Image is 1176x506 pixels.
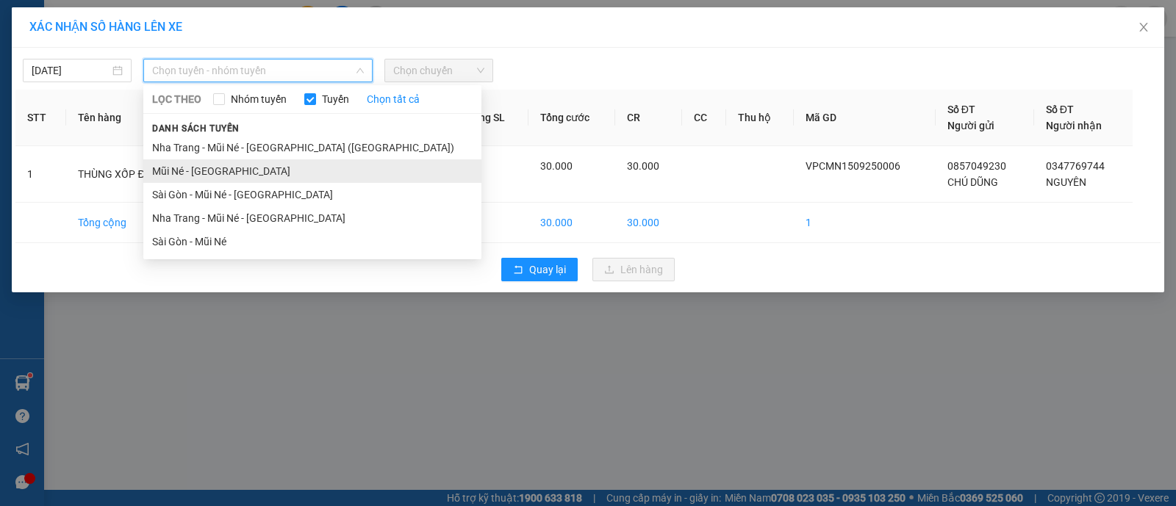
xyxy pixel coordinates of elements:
[225,91,293,107] span: Nhóm tuyến
[513,264,523,276] span: rollback
[393,59,484,82] span: Chọn chuyến
[152,91,201,107] span: LỌC THEO
[528,203,615,243] td: 30.000
[316,91,355,107] span: Tuyến
[29,20,182,34] span: XÁC NHẬN SỐ HÀNG LÊN XE
[947,160,1006,172] span: 0857049230
[7,7,59,59] img: logo.jpg
[66,203,203,243] td: Tổng cộng
[794,90,936,146] th: Mã GD
[794,203,936,243] td: 1
[7,79,101,95] li: VP VP chợ Mũi Né
[592,258,675,281] button: uploadLên hàng
[66,90,203,146] th: Tên hàng
[1046,160,1105,172] span: 0347769744
[1138,21,1150,33] span: close
[101,79,196,128] li: VP VP [PERSON_NAME] Lão
[66,146,203,203] td: THÙNG XỐP ĐỒ ĂN
[615,90,682,146] th: CR
[947,104,975,115] span: Số ĐT
[682,90,726,146] th: CC
[1123,7,1164,48] button: Close
[15,146,66,203] td: 1
[356,66,365,75] span: down
[143,230,481,253] li: Sài Gòn - Mũi Né
[947,120,994,131] span: Người gửi
[456,203,528,243] td: 1
[1046,120,1102,131] span: Người nhận
[1046,104,1074,115] span: Số ĐT
[367,91,420,107] a: Chọn tất cả
[143,183,481,206] li: Sài Gòn - Mũi Né - [GEOGRAPHIC_DATA]
[7,98,18,109] span: environment
[529,261,566,278] span: Quay lại
[627,160,659,172] span: 30.000
[15,90,66,146] th: STT
[152,59,364,82] span: Chọn tuyến - nhóm tuyến
[726,90,794,146] th: Thu hộ
[143,206,481,230] li: Nha Trang - Mũi Né - [GEOGRAPHIC_DATA]
[32,62,110,79] input: 15/09/2025
[947,176,998,188] span: CHÚ DŨNG
[7,7,213,62] li: Nam Hải Limousine
[143,122,248,135] span: Danh sách tuyến
[540,160,573,172] span: 30.000
[528,90,615,146] th: Tổng cước
[1046,176,1086,188] span: NGUYÊN
[501,258,578,281] button: rollbackQuay lại
[456,90,528,146] th: Tổng SL
[615,203,682,243] td: 30.000
[143,159,481,183] li: Mũi Né - [GEOGRAPHIC_DATA]
[806,160,900,172] span: VPCMN1509250006
[143,136,481,159] li: Nha Trang - Mũi Né - [GEOGRAPHIC_DATA] ([GEOGRAPHIC_DATA])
